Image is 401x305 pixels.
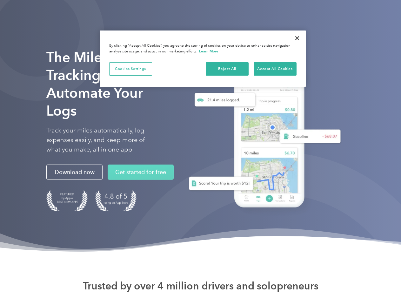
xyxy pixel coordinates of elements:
[290,31,304,45] button: Close
[95,190,137,211] img: 4.9 out of 5 stars on the app store
[100,30,306,87] div: Cookie banner
[109,43,297,54] div: By clicking “Accept All Cookies”, you agree to the storing of cookies on your device to enhance s...
[83,280,318,292] strong: Trusted by over 4 million drivers and solopreneurs
[108,165,174,180] a: Get started for free
[206,62,249,76] button: Reject All
[46,190,88,211] img: Badge for Featured by Apple Best New Apps
[100,30,306,87] div: Privacy
[109,62,152,76] button: Cookies Settings
[46,126,160,154] p: Track your miles automatically, log expenses easily, and keep more of what you make, all in one app
[199,49,218,53] a: More information about your privacy, opens in a new tab
[179,58,346,217] img: Everlance, mileage tracker app, expense tracking app
[46,165,103,180] a: Download now
[254,62,297,76] button: Accept All Cookies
